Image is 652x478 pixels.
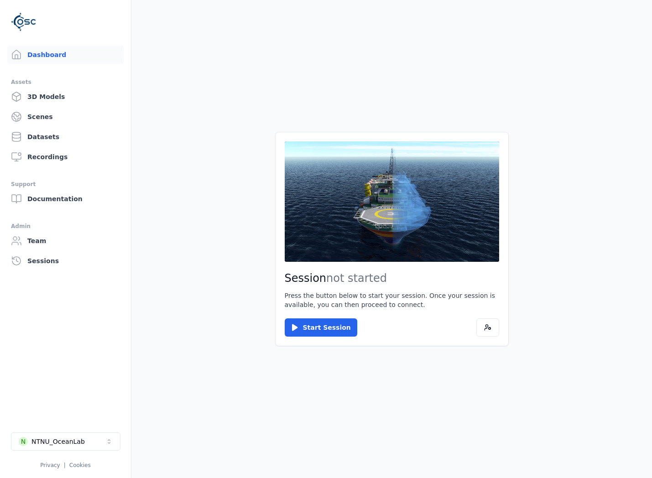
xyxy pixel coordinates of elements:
[11,9,37,35] img: Logo
[7,88,124,106] a: 3D Models
[69,462,91,468] a: Cookies
[11,432,120,451] button: Select a workspace
[11,77,120,88] div: Assets
[19,437,28,446] div: N
[7,190,124,208] a: Documentation
[11,179,120,190] div: Support
[285,291,499,309] p: Press the button below to start your session. Once your session is available, you can then procee...
[285,318,357,337] button: Start Session
[11,221,120,232] div: Admin
[326,272,387,285] span: not started
[7,108,124,126] a: Scenes
[7,46,124,64] a: Dashboard
[31,437,85,446] div: NTNU_OceanLab
[7,252,124,270] a: Sessions
[7,148,124,166] a: Recordings
[285,271,499,286] h2: Session
[7,128,124,146] a: Datasets
[7,232,124,250] a: Team
[64,462,66,468] span: |
[40,462,60,468] a: Privacy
